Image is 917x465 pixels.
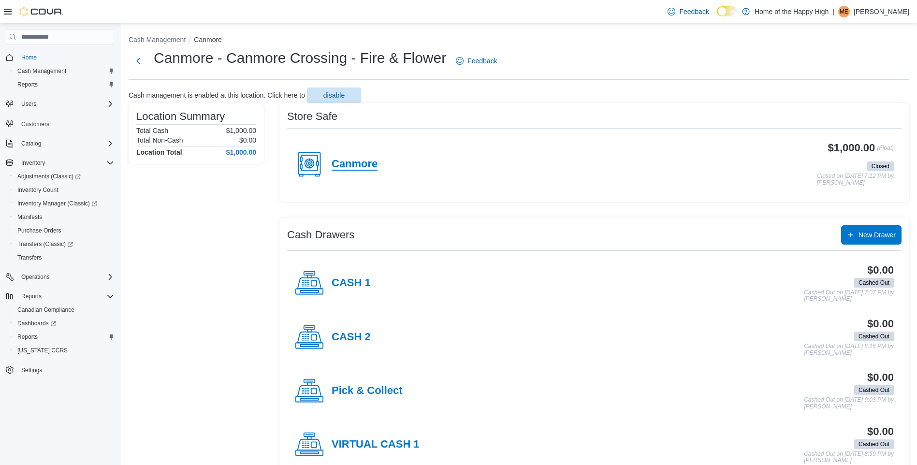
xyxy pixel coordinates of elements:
p: $1,000.00 [226,127,256,134]
span: Manifests [14,211,114,223]
span: Settings [21,366,42,374]
span: [US_STATE] CCRS [17,347,68,354]
a: Adjustments (Classic) [10,170,118,183]
span: Dashboards [17,320,56,327]
span: Reports [17,81,38,88]
button: Inventory Count [10,183,118,197]
span: Reports [17,333,38,341]
span: Cashed Out [854,385,894,395]
h4: Pick & Collect [332,385,403,397]
button: New Drawer [841,225,902,245]
span: Cashed Out [859,386,889,394]
span: Users [21,100,36,108]
button: Operations [17,271,54,283]
button: Reports [17,291,45,302]
button: Users [17,98,40,110]
span: Operations [17,271,114,283]
span: Inventory Manager (Classic) [17,200,97,207]
a: Canadian Compliance [14,304,78,316]
span: Transfers [17,254,42,262]
span: Purchase Orders [14,225,114,236]
button: [US_STATE] CCRS [10,344,118,357]
h6: Total Cash [136,127,168,134]
span: Cashed Out [854,332,894,341]
a: Dashboards [14,318,60,329]
a: Reports [14,79,42,90]
h3: $0.00 [867,264,894,276]
span: Adjustments (Classic) [17,173,81,180]
p: Closed on [DATE] 7:12 PM by [PERSON_NAME] [817,173,894,186]
img: Cova [19,7,63,16]
h4: CASH 2 [332,331,371,344]
h4: CASH 1 [332,277,371,290]
button: Customers [2,116,118,131]
span: Customers [17,117,114,130]
h6: Total Non-Cash [136,136,183,144]
button: Transfers [10,251,118,264]
span: Cashed Out [859,332,889,341]
span: Canadian Compliance [14,304,114,316]
a: Inventory Manager (Classic) [14,198,101,209]
span: Cash Management [14,65,114,77]
span: Customers [21,120,49,128]
a: Transfers (Classic) [14,238,77,250]
span: Manifests [17,213,42,221]
button: disable [307,87,361,103]
button: Cash Management [129,36,186,44]
p: | [832,6,834,17]
span: Feedback [467,56,497,66]
span: Reports [21,292,42,300]
span: Purchase Orders [17,227,61,234]
button: Reports [10,330,118,344]
button: Cash Management [10,64,118,78]
span: Cashed Out [859,278,889,287]
a: Cash Management [14,65,70,77]
a: Customers [17,118,53,130]
input: Dark Mode [717,6,737,16]
button: Users [2,97,118,111]
p: [PERSON_NAME] [854,6,909,17]
span: Settings [17,364,114,376]
span: Feedback [679,7,709,16]
button: Home [2,50,118,64]
button: Inventory [17,157,49,169]
h3: $0.00 [867,426,894,437]
h4: Canmore [332,158,378,171]
span: Reports [14,331,114,343]
span: Adjustments (Classic) [14,171,114,182]
a: Manifests [14,211,46,223]
span: Transfers (Classic) [14,238,114,250]
p: Cashed Out on [DATE] 8:16 PM by [PERSON_NAME] [804,343,894,356]
h3: Store Safe [287,111,337,122]
span: Inventory [21,159,45,167]
button: Catalog [17,138,45,149]
a: [US_STATE] CCRS [14,345,72,356]
nav: An example of EuiBreadcrumbs [129,35,909,46]
a: Inventory Count [14,184,62,196]
p: Cashed Out on [DATE] 9:03 PM by [PERSON_NAME] [804,397,894,410]
span: Catalog [17,138,114,149]
a: Feedback [664,2,713,21]
span: Home [21,54,37,61]
span: disable [323,90,345,100]
span: Reports [14,79,114,90]
h3: Cash Drawers [287,229,354,241]
a: Transfers (Classic) [10,237,118,251]
button: Settings [2,363,118,377]
h1: Canmore - Canmore Crossing - Fire & Flower [154,48,446,68]
span: New Drawer [859,230,896,240]
h3: $1,000.00 [828,142,875,154]
span: Dashboards [14,318,114,329]
span: Catalog [21,140,41,147]
span: Home [17,51,114,63]
span: Cashed Out [854,439,894,449]
span: Washington CCRS [14,345,114,356]
span: Closed [872,162,889,171]
span: Inventory Manager (Classic) [14,198,114,209]
h4: $1,000.00 [226,148,256,156]
button: Reports [10,78,118,91]
button: Catalog [2,137,118,150]
a: Reports [14,331,42,343]
a: Settings [17,364,46,376]
span: ME [840,6,848,17]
